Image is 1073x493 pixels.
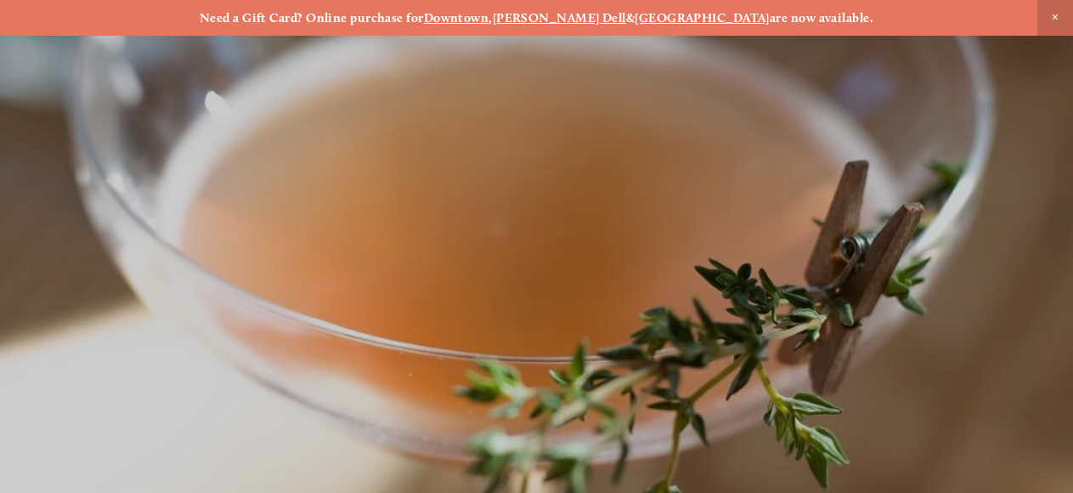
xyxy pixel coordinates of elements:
a: Downtown [424,10,489,25]
a: [GEOGRAPHIC_DATA] [635,10,770,25]
strong: , [488,10,492,25]
a: [PERSON_NAME] Dell [493,10,626,25]
strong: are now available. [770,10,873,25]
strong: Need a Gift Card? Online purchase for [200,10,424,25]
strong: & [626,10,635,25]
